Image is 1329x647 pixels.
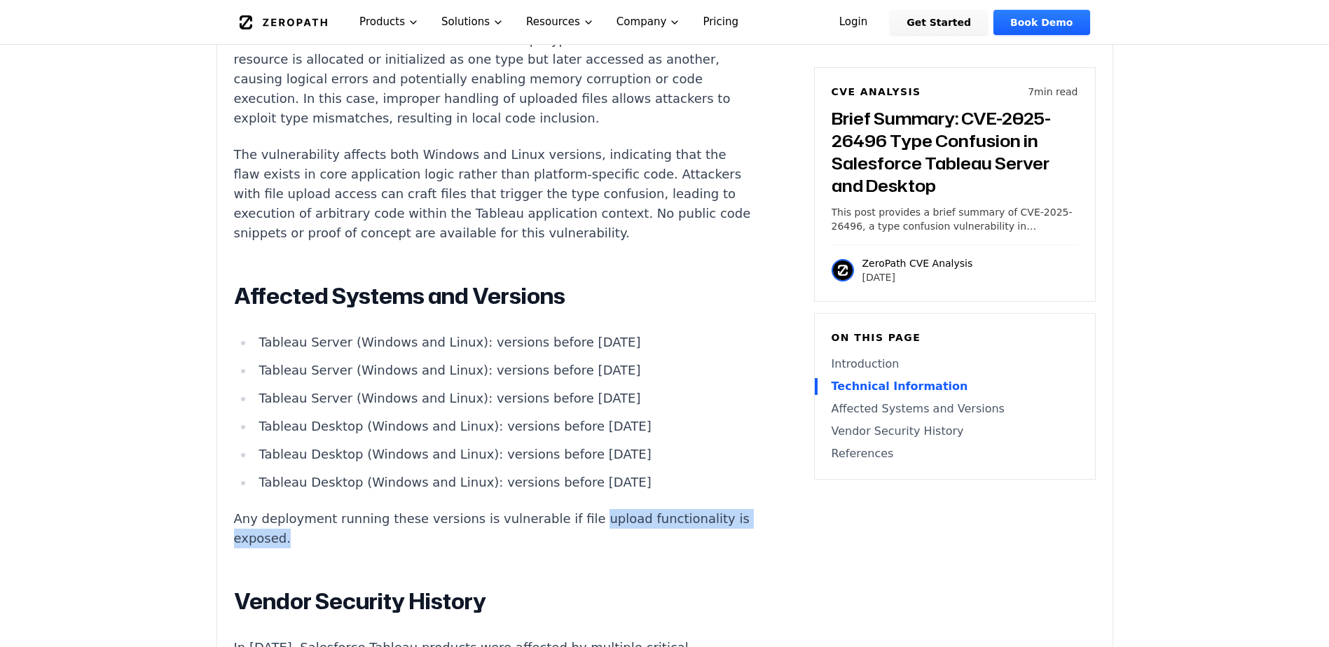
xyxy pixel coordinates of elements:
[832,401,1078,417] a: Affected Systems and Versions
[234,145,755,243] p: The vulnerability affects both Windows and Linux versions, indicating that the flaw exists in cor...
[862,256,973,270] p: ZeroPath CVE Analysis
[234,282,755,310] h2: Affected Systems and Versions
[890,10,988,35] a: Get Started
[832,445,1078,462] a: References
[832,423,1078,440] a: Vendor Security History
[254,361,755,380] li: Tableau Server (Windows and Linux): versions before [DATE]
[234,11,755,128] p: CVE-2025-26496 is a type confusion vulnerability (CWE-843) in the file upload modules of Tableau ...
[832,331,1078,345] h6: On this page
[832,259,854,281] img: ZeroPath CVE Analysis
[254,333,755,352] li: Tableau Server (Windows and Linux): versions before [DATE]
[1028,85,1077,99] p: 7 min read
[254,445,755,464] li: Tableau Desktop (Windows and Linux): versions before [DATE]
[254,389,755,408] li: Tableau Server (Windows and Linux): versions before [DATE]
[254,473,755,492] li: Tableau Desktop (Windows and Linux): versions before [DATE]
[832,356,1078,373] a: Introduction
[862,270,973,284] p: [DATE]
[832,378,1078,395] a: Technical Information
[254,417,755,436] li: Tableau Desktop (Windows and Linux): versions before [DATE]
[832,85,921,99] h6: CVE Analysis
[993,10,1089,35] a: Book Demo
[234,509,755,548] p: Any deployment running these versions is vulnerable if file upload functionality is exposed.
[822,10,885,35] a: Login
[832,205,1078,233] p: This post provides a brief summary of CVE-2025-26496, a type confusion vulnerability in Salesforc...
[832,107,1078,197] h3: Brief Summary: CVE-2025-26496 Type Confusion in Salesforce Tableau Server and Desktop
[234,587,755,615] h2: Vendor Security History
